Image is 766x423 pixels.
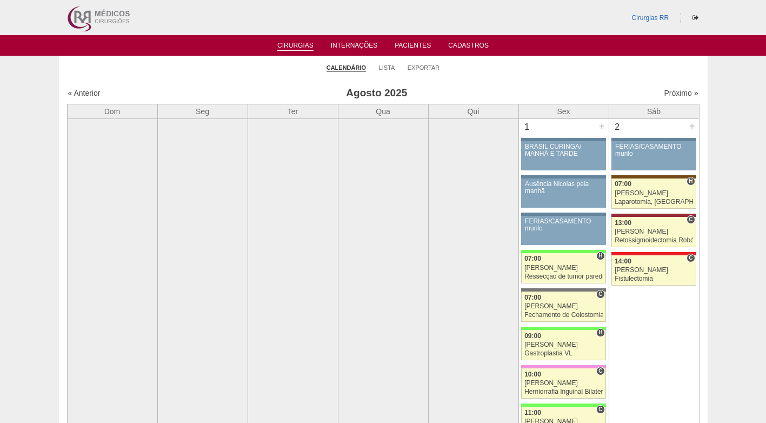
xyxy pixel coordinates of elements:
[518,104,609,118] th: Sex
[379,64,395,71] a: Lista
[521,213,605,216] div: Key: Aviso
[596,290,604,299] span: Consultório
[615,143,692,157] div: FÉRIAS/CASAMENTO murilo
[524,341,603,348] div: [PERSON_NAME]
[521,404,605,407] div: Key: Brasil
[67,104,157,118] th: Dom
[327,64,366,72] a: Calendário
[609,119,626,135] div: 2
[524,409,541,417] span: 11:00
[611,217,696,247] a: C 13:00 [PERSON_NAME] Retossigmoidectomia Robótica
[521,327,605,330] div: Key: Brasil
[157,104,248,118] th: Seg
[609,104,699,118] th: Sáb
[395,42,431,52] a: Pacientes
[408,64,440,71] a: Exportar
[248,104,338,118] th: Ter
[524,255,541,262] span: 07:00
[521,138,605,141] div: Key: Aviso
[521,368,605,399] a: C 10:00 [PERSON_NAME] Herniorrafia Inguinal Bilateral
[615,180,631,188] span: 07:00
[687,215,695,224] span: Consultório
[611,175,696,179] div: Key: Santa Joana
[664,89,698,97] a: Próximo »
[521,175,605,179] div: Key: Aviso
[524,273,603,280] div: Ressecção de tumor parede abdominal pélvica
[521,179,605,208] a: Ausência Nicolas pela manhã
[596,405,604,414] span: Consultório
[521,250,605,253] div: Key: Brasil
[521,365,605,368] div: Key: Albert Einstein
[615,267,693,274] div: [PERSON_NAME]
[331,42,378,52] a: Internações
[524,388,603,395] div: Herniorrafia Inguinal Bilateral
[521,330,605,360] a: H 09:00 [PERSON_NAME] Gastroplastia VL
[615,257,631,265] span: 14:00
[596,328,604,337] span: Hospital
[615,228,693,235] div: [PERSON_NAME]
[524,265,603,272] div: [PERSON_NAME]
[687,254,695,262] span: Consultório
[611,252,696,255] div: Key: Assunção
[521,253,605,283] a: H 07:00 [PERSON_NAME] Ressecção de tumor parede abdominal pélvica
[519,119,536,135] div: 1
[524,312,603,319] div: Fechamento de Colostomia ou Enterostomia
[596,252,604,260] span: Hospital
[615,275,693,282] div: Fistulectomia
[521,292,605,322] a: C 07:00 [PERSON_NAME] Fechamento de Colostomia ou Enterostomia
[611,141,696,170] a: FÉRIAS/CASAMENTO murilo
[525,181,602,195] div: Ausência Nicolas pela manhã
[597,119,607,133] div: +
[521,288,605,292] div: Key: Santa Catarina
[219,85,534,101] h3: Agosto 2025
[596,367,604,375] span: Consultório
[521,141,605,170] a: BRASIL CURINGA/ MANHÃ E TARDE
[615,199,693,206] div: Laparotomia, [GEOGRAPHIC_DATA], Drenagem, Bridas
[525,143,602,157] div: BRASIL CURINGA/ MANHÃ E TARDE
[611,255,696,286] a: C 14:00 [PERSON_NAME] Fistulectomia
[338,104,428,118] th: Qua
[687,177,695,186] span: Hospital
[524,332,541,340] span: 09:00
[615,219,631,227] span: 13:00
[524,294,541,301] span: 07:00
[611,138,696,141] div: Key: Aviso
[524,303,603,310] div: [PERSON_NAME]
[448,42,489,52] a: Cadastros
[428,104,518,118] th: Qui
[692,15,698,21] i: Sair
[615,190,693,197] div: [PERSON_NAME]
[521,216,605,245] a: FÉRIAS/CASAMENTO murilo
[631,14,669,22] a: Cirurgias RR
[68,89,101,97] a: « Anterior
[611,179,696,209] a: H 07:00 [PERSON_NAME] Laparotomia, [GEOGRAPHIC_DATA], Drenagem, Bridas
[525,218,602,232] div: FÉRIAS/CASAMENTO murilo
[277,42,314,51] a: Cirurgias
[524,350,603,357] div: Gastroplastia VL
[688,119,697,133] div: +
[524,371,541,378] span: 10:00
[615,237,693,244] div: Retossigmoidectomia Robótica
[524,380,603,387] div: [PERSON_NAME]
[611,214,696,217] div: Key: Sírio Libanês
